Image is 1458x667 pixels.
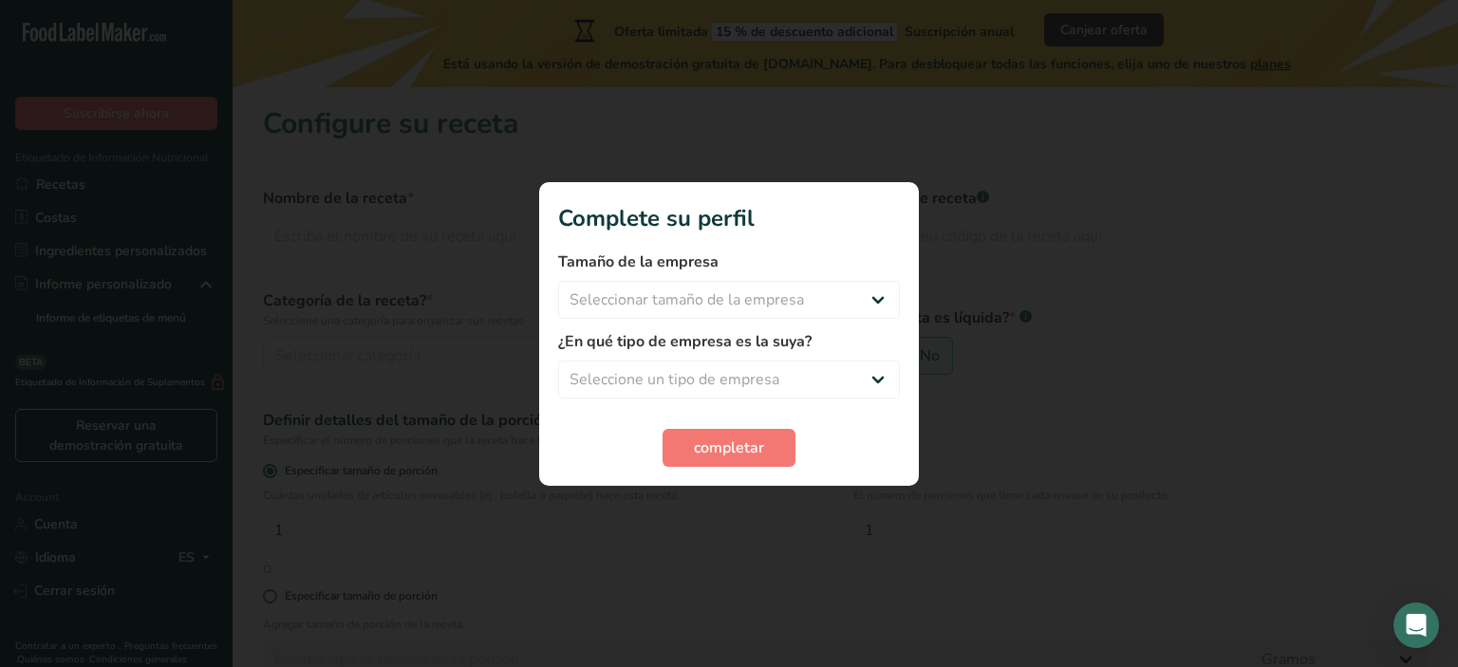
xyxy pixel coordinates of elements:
button: completar [663,429,795,467]
label: Tamaño de la empresa [558,250,900,273]
label: ¿En qué tipo de empresa es la suya? [558,330,900,353]
div: Open Intercom Messenger [1393,602,1439,648]
span: completar [694,436,764,459]
h1: Complete su perfil [558,201,900,235]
